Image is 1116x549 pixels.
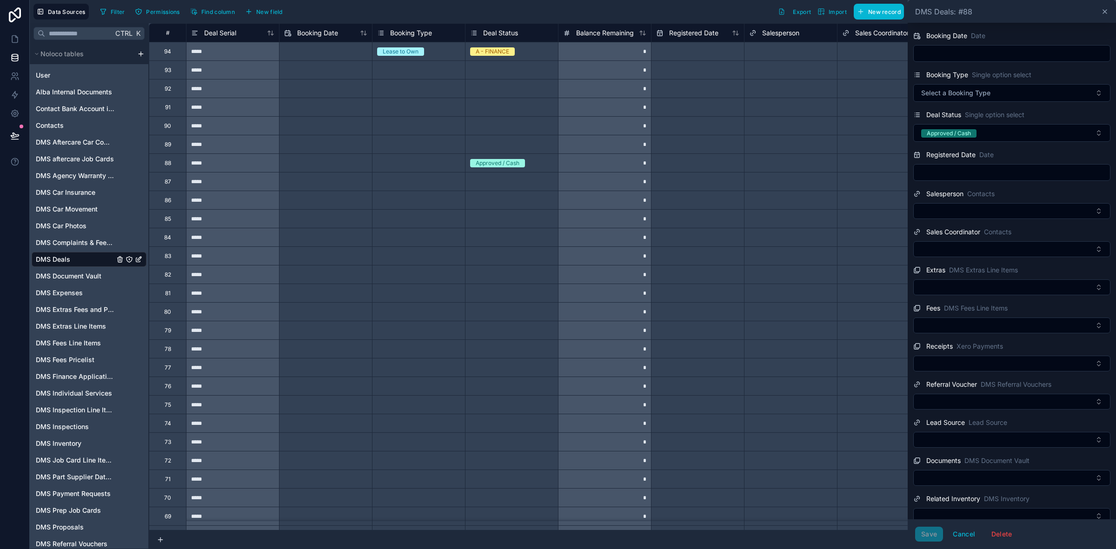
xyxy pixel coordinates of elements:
span: Booking Date [926,31,967,40]
span: DMS Referral Vouchers [981,380,1051,389]
span: DMS Fees Line Items [944,304,1008,313]
span: Contacts [967,189,995,198]
span: Lead Source [926,418,965,427]
div: Approved / Cash [927,129,971,138]
span: Single option select [972,70,1031,79]
span: New field [256,8,283,15]
span: Registered Date [669,28,718,38]
button: Select Button [913,356,1110,371]
button: Select Button [913,317,1110,333]
div: 76 [165,383,171,390]
button: Export [775,4,814,20]
div: 75 [165,401,171,409]
div: 80 [164,308,171,316]
button: Select Button [913,241,1110,257]
span: Documents [926,456,961,465]
span: Find column [201,8,235,15]
div: 79 [165,327,171,334]
div: 91 [165,104,171,111]
div: 70 [164,494,171,502]
div: 90 [164,122,171,130]
span: Balance Remaining [576,28,634,38]
div: A - FINANCE [476,47,509,56]
span: Export [793,8,811,15]
button: Cancel [947,527,981,542]
div: 92 [165,85,171,93]
a: Permissions [132,5,186,19]
span: Booking Type [926,70,968,79]
div: 72 [165,457,171,464]
button: Select Button [913,279,1110,295]
span: Sales Coordinator [926,227,980,237]
div: # [156,29,179,36]
span: Deal Status [926,110,961,119]
span: Select a Booking Type [921,88,990,98]
span: DMS Document Vault [964,456,1030,465]
span: Xero Payments [957,342,1003,351]
div: 89 [165,141,171,148]
button: Select Button [913,84,1110,102]
span: Fees [926,304,940,313]
div: 94 [164,48,171,55]
button: Filter [96,5,128,19]
div: 71 [165,476,171,483]
button: Select Button [913,432,1110,448]
span: DMS Extras Line Items [949,265,1018,275]
div: scrollable content [908,23,1116,549]
div: 77 [165,364,171,371]
span: Filter [111,8,125,15]
div: 83 [165,252,171,260]
span: Single option select [965,110,1024,119]
button: New record [854,4,904,20]
div: 78 [165,345,171,353]
button: Select Button [913,470,1110,486]
span: Salesperson [762,28,799,38]
button: Select Button [913,124,1110,142]
button: Import [814,4,850,20]
div: 82 [165,271,171,278]
div: 81 [165,290,171,297]
span: Import [829,8,847,15]
span: Deal Status [483,28,518,38]
button: Data Sources [33,4,89,20]
button: Delete [985,527,1018,542]
span: Related Inventory [926,494,980,503]
span: Ctrl [114,27,133,39]
button: Select Button [913,508,1110,524]
button: Find column [187,5,238,19]
div: Lease to Own [383,47,418,56]
button: Select Button [913,203,1110,219]
span: DMS Deals: #88 [915,7,972,16]
span: Permissions [146,8,179,15]
div: 86 [165,197,171,204]
span: Extras [926,265,945,275]
span: Data Sources [48,8,86,15]
div: 73 [165,438,171,446]
div: 93 [165,66,171,74]
div: 84 [164,234,171,241]
div: Approved / Cash [476,159,519,167]
button: New field [242,5,286,19]
span: Receipts [926,342,953,351]
span: Referral Voucher [926,380,977,389]
div: 87 [165,178,171,185]
span: Booking Date [297,28,338,38]
div: 88 [165,159,171,167]
span: Booking Type [390,28,432,38]
span: Registered Date [926,150,976,159]
button: Permissions [132,5,183,19]
div: 74 [165,420,171,427]
span: Contacts [984,227,1011,237]
div: 85 [165,215,171,223]
span: Salesperson [926,189,963,198]
a: New record [850,4,904,20]
div: 69 [165,513,171,520]
span: DMS Inventory [984,494,1030,503]
span: K [135,30,141,37]
span: Lead Source [969,418,1007,427]
span: Date [971,31,985,40]
span: Deal Serial [204,28,236,38]
span: New record [868,8,901,15]
span: Sales Coordinator [855,28,909,38]
span: Date [979,150,994,159]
